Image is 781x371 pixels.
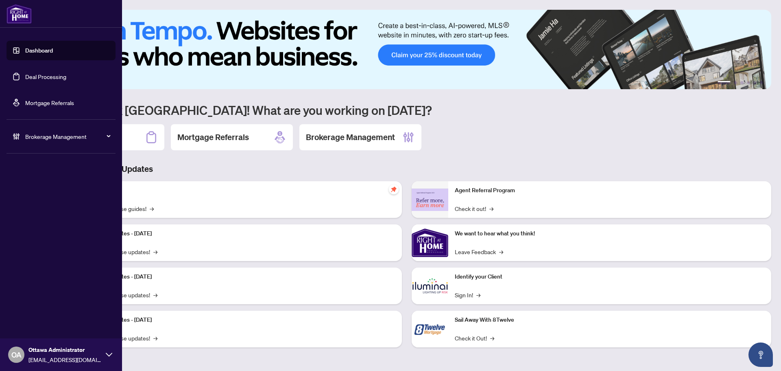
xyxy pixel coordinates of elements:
span: → [489,204,493,213]
button: 4 [747,81,750,84]
h3: Brokerage & Industry Updates [42,163,771,175]
a: Dashboard [25,47,53,54]
p: Sail Away With 8Twelve [455,316,765,325]
img: Slide 0 [42,10,771,89]
img: Agent Referral Program [412,189,448,211]
a: Sign In!→ [455,290,480,299]
span: → [153,247,157,256]
img: We want to hear what you think! [412,224,448,261]
span: → [153,334,157,342]
p: Self-Help [85,186,395,195]
span: [EMAIL_ADDRESS][DOMAIN_NAME] [28,355,102,364]
p: We want to hear what you think! [455,229,765,238]
h2: Mortgage Referrals [177,132,249,143]
p: Platform Updates - [DATE] [85,316,395,325]
a: Leave Feedback→ [455,247,503,256]
span: Ottawa Administrator [28,345,102,354]
a: Check it out!→ [455,204,493,213]
span: → [476,290,480,299]
button: 2 [734,81,737,84]
span: OA [11,349,22,360]
h1: Welcome back [GEOGRAPHIC_DATA]! What are you working on [DATE]? [42,102,771,118]
a: Check it Out!→ [455,334,494,342]
button: 1 [718,81,731,84]
span: pushpin [389,184,399,194]
img: logo [7,4,32,24]
p: Identify your Client [455,272,765,281]
span: → [150,204,154,213]
button: Open asap [748,342,773,367]
p: Platform Updates - [DATE] [85,272,395,281]
button: 6 [760,81,763,84]
img: Identify your Client [412,268,448,304]
a: Deal Processing [25,73,66,80]
p: Agent Referral Program [455,186,765,195]
span: → [490,334,494,342]
button: 5 [753,81,757,84]
span: → [153,290,157,299]
p: Platform Updates - [DATE] [85,229,395,238]
a: Mortgage Referrals [25,99,74,106]
span: → [499,247,503,256]
span: Brokerage Management [25,132,110,141]
img: Sail Away With 8Twelve [412,311,448,347]
button: 3 [740,81,744,84]
h2: Brokerage Management [306,132,395,143]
